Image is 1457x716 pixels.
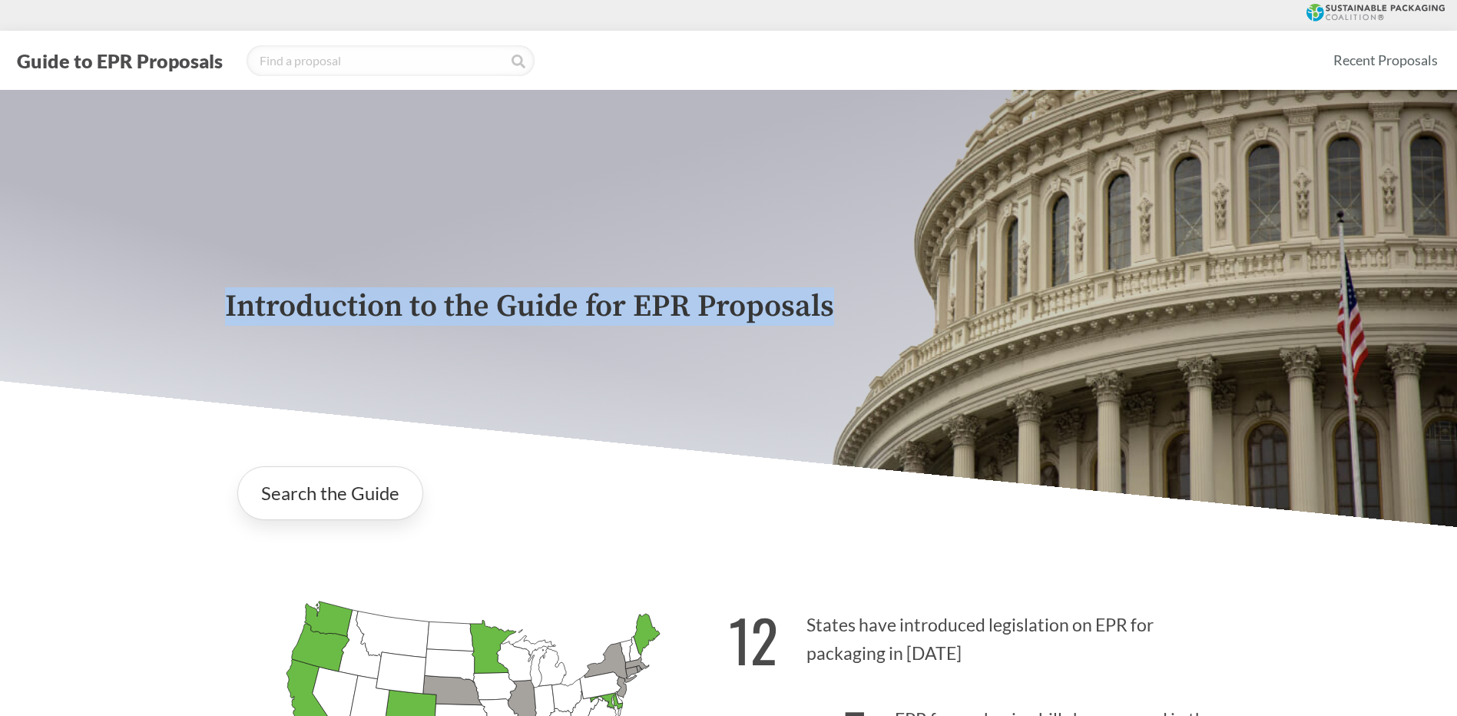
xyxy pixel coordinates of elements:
[729,588,1233,682] p: States have introduced legislation on EPR for packaging in [DATE]
[12,48,227,73] button: Guide to EPR Proposals
[247,45,535,76] input: Find a proposal
[729,597,778,682] strong: 12
[1326,43,1445,78] a: Recent Proposals
[225,290,1233,324] p: Introduction to the Guide for EPR Proposals
[237,466,423,520] a: Search the Guide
